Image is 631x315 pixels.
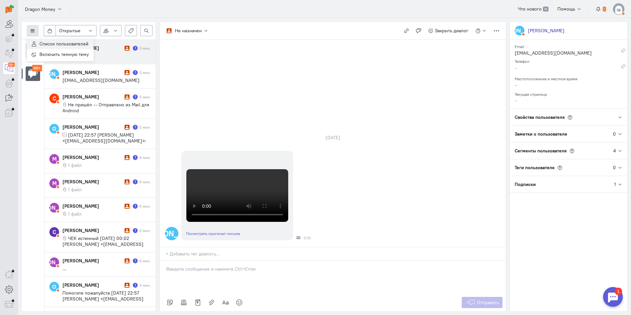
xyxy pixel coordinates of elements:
i: Диалог не разобран [125,155,129,160]
div: Не назначен [175,27,202,34]
div: 5 мин. [139,94,151,100]
div: Есть неотвеченное сообщение пользователя [133,179,138,184]
img: default-v4.png [613,3,624,15]
div: [PERSON_NAME] [62,69,123,76]
text: [PERSON_NAME] [33,259,76,266]
a: 99+ [3,63,15,74]
text: [PERSON_NAME] [33,204,76,211]
span: Теги пользователя [515,165,554,171]
span: Отправить [477,300,499,305]
i: Диалог не разобран [125,283,129,288]
div: Есть неотвеченное сообщение пользователя [133,258,138,263]
div: [PERSON_NAME] [62,282,123,288]
div: 6 мин. [139,203,151,209]
button: Помощь [554,3,586,14]
div: 6 мин. [139,179,151,185]
div: – [515,65,621,73]
span: Сегменты пользователя [515,148,567,154]
div: Заметки о пользователе [510,126,613,142]
span: Помогите пожалуйста [DATE] 22:57 [PERSON_NAME] <[EMAIL_ADDRESS][DOMAIN_NAME]>: [62,290,144,308]
i: Диалог не разобран [125,70,129,75]
text: М [52,155,57,162]
text: С [53,95,56,102]
span: Dragon Money [25,6,55,13]
div: 99+ [32,65,42,72]
div: Подписки [510,176,614,193]
text: М [52,180,57,187]
i: Диалог не разобран [125,125,129,130]
span: – [515,82,517,88]
span: ЧЕК истинный [DATE] 00:02 [PERSON_NAME] <[EMAIL_ADDRESS][DOMAIN_NAME]>: [62,235,144,253]
div: 5 мин. [139,124,151,130]
div: Есть неотвеченное сообщение пользователя [133,46,138,51]
span: ... [62,266,66,272]
div: [PERSON_NAME] [62,257,123,264]
span: Открытые [59,27,81,34]
div: 6 мин. [139,258,151,264]
span: Закрыть диалог [435,28,468,34]
span: Помощь [557,6,575,12]
i: Диалог не разобран [125,228,129,233]
button: 1 [592,3,610,14]
div: Есть неотвеченное сообщение пользователя [133,283,138,288]
div: Есть неотвеченное сообщение пользователя [133,125,138,130]
span: [EMAIL_ADDRESS][DOMAIN_NAME] [62,77,140,83]
div: [PERSON_NAME] [62,154,123,161]
div: 3 мин. [139,45,151,51]
button: Отправить [462,297,503,308]
div: 4 [613,147,616,154]
div: Есть неотвеченное сообщение пользователя [133,70,138,75]
small: Email [515,42,524,49]
div: 0 [613,131,616,137]
span: Включить темную тему [39,51,89,57]
button: Включить темную тему [27,49,94,60]
div: [PERSON_NAME] [62,93,123,100]
span: Что нового [518,6,542,12]
text: [PERSON_NAME] [33,70,76,77]
div: 1 [15,4,22,11]
span: – [515,97,517,103]
span: 1 файл [68,162,82,168]
div: [PERSON_NAME] [62,203,123,209]
text: [PERSON_NAME] [498,27,541,34]
span: [DATE] 22:57 [PERSON_NAME] <[EMAIL_ADDRESS][DOMAIN_NAME]>: [62,132,146,144]
div: [PERSON_NAME] [62,227,123,234]
div: Местоположение и местное время [515,74,622,82]
div: Есть неотвеченное сообщение пользователя [133,155,138,160]
img: carrot-quest.svg [6,5,14,13]
span: 0:10 [304,236,311,240]
i: Диалог не разобран [125,46,129,51]
div: [PERSON_NAME] [62,178,123,185]
span: 1 файл [68,187,82,193]
div: Есть неотвеченное сообщение пользователя [133,94,138,99]
span: 39 [543,7,549,12]
text: О [52,125,56,132]
button: Не назначен [163,25,212,36]
div: 6 мин. [139,228,151,233]
div: Почта [296,236,300,240]
button: Открытые [56,25,97,36]
div: [PERSON_NAME] [528,27,565,34]
div: 0 [613,164,616,171]
div: 3 мин. [139,70,151,75]
div: Текущая страница [515,90,622,97]
small: Телефон [515,57,529,64]
div: 9 мин. [139,282,151,288]
div: 1 [614,181,616,188]
div: [PERSON_NAME] [62,124,123,130]
a: Посмотреть оригинал письма [186,231,240,236]
div: 6 мин. [139,155,151,160]
text: [PERSON_NAME] [142,229,201,238]
text: С [53,228,56,235]
span: Не пришёл -- Отправлено из Mail для Android [62,102,149,114]
i: Диалог не разобран [125,204,129,209]
button: Список пользователей [27,39,94,49]
div: Есть неотвеченное сообщение пользователя [133,228,138,233]
button: Dragon Money [21,3,66,15]
span: Список пользователей [39,41,88,47]
span: 1 файл [68,211,82,217]
div: [DATE] [318,133,348,142]
a: Что нового 39 [514,3,552,14]
i: Диалог не разобран [125,258,129,263]
div: 99+ [8,63,15,67]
